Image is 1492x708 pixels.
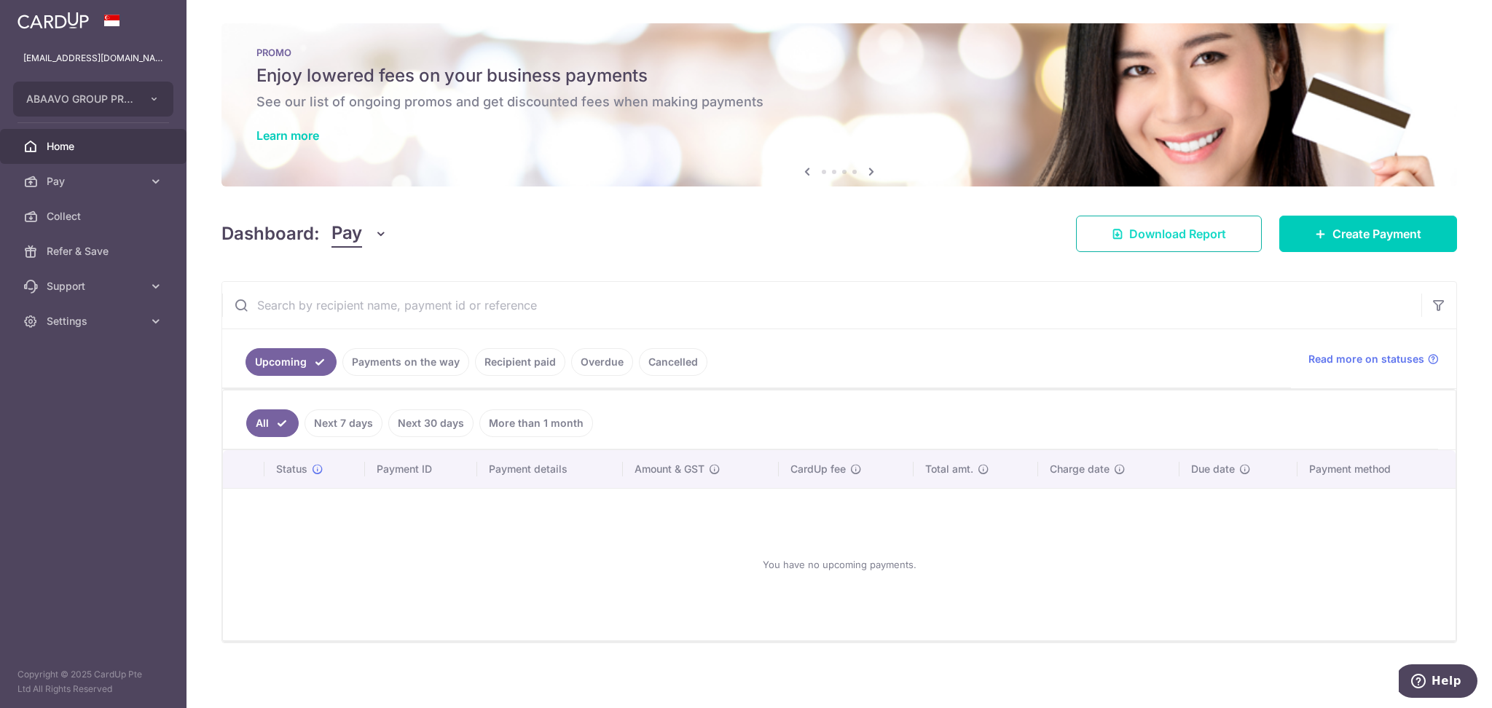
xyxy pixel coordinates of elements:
img: CardUp [17,12,89,29]
span: Refer & Save [47,244,143,259]
span: Settings [47,314,143,329]
h4: Dashboard: [221,221,320,247]
span: Amount & GST [635,462,704,476]
span: CardUp fee [790,462,846,476]
span: Home [47,139,143,154]
a: Learn more [256,128,319,143]
div: You have no upcoming payments. [240,500,1438,629]
span: ABAAVO GROUP PRIVATE LIMITED [26,92,134,106]
a: Payments on the way [342,348,469,376]
iframe: Opens a widget where you can find more information [1399,664,1477,701]
span: Create Payment [1332,225,1421,243]
a: All [246,409,299,437]
a: Overdue [571,348,633,376]
a: Create Payment [1279,216,1457,252]
span: Download Report [1129,225,1226,243]
a: Upcoming [246,348,337,376]
h5: Enjoy lowered fees on your business payments [256,64,1422,87]
button: Pay [331,220,388,248]
a: Recipient paid [475,348,565,376]
span: Total amt. [925,462,973,476]
h6: See our list of ongoing promos and get discounted fees when making payments [256,93,1422,111]
a: Next 7 days [305,409,382,437]
a: Read more on statuses [1308,352,1439,366]
th: Payment ID [365,450,477,488]
p: PROMO [256,47,1422,58]
a: Cancelled [639,348,707,376]
p: [EMAIL_ADDRESS][DOMAIN_NAME] [23,51,163,66]
button: ABAAVO GROUP PRIVATE LIMITED [13,82,173,117]
a: Download Report [1076,216,1262,252]
th: Payment details [477,450,623,488]
span: Charge date [1050,462,1110,476]
span: Due date [1191,462,1235,476]
span: Status [276,462,307,476]
a: Next 30 days [388,409,474,437]
th: Payment method [1297,450,1456,488]
span: Pay [47,174,143,189]
img: Latest Promos Banner [221,23,1457,186]
a: More than 1 month [479,409,593,437]
span: Pay [331,220,362,248]
span: Collect [47,209,143,224]
span: Read more on statuses [1308,352,1424,366]
input: Search by recipient name, payment id or reference [222,282,1421,329]
span: Support [47,279,143,294]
